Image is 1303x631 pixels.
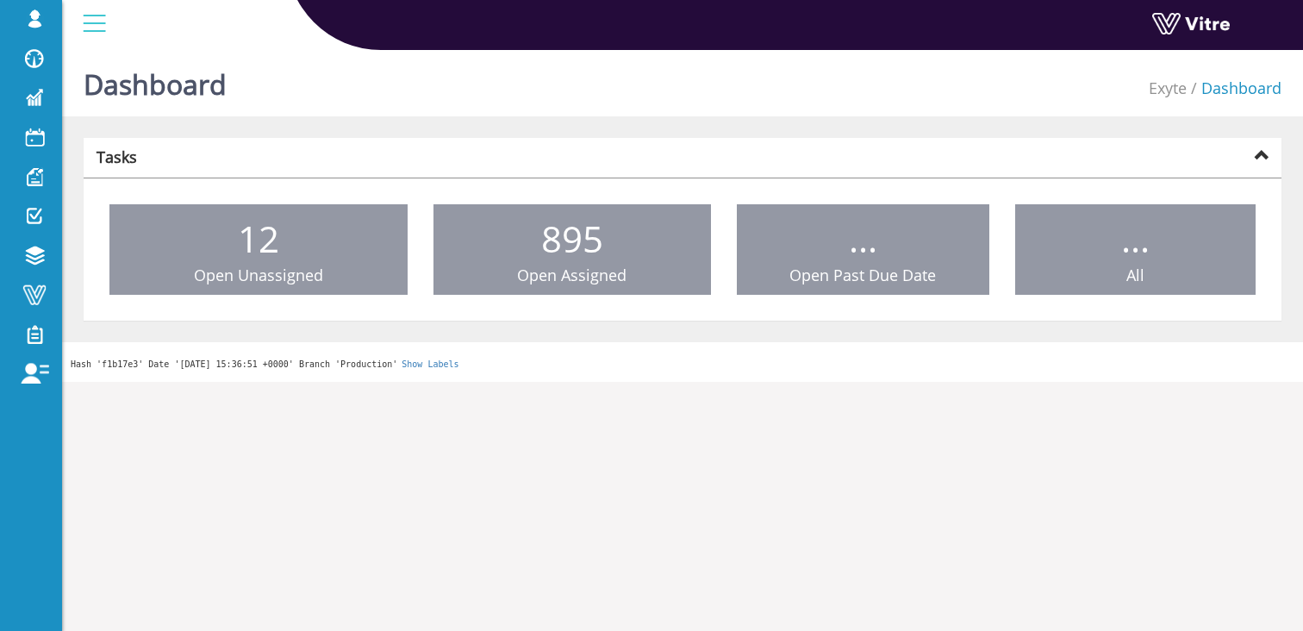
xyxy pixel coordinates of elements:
[109,204,408,296] a: 12 Open Unassigned
[194,265,323,285] span: Open Unassigned
[84,43,227,116] h1: Dashboard
[238,214,279,263] span: 12
[517,265,627,285] span: Open Assigned
[1126,265,1144,285] span: All
[789,265,936,285] span: Open Past Due Date
[1121,214,1150,263] span: ...
[97,147,137,167] strong: Tasks
[541,214,603,263] span: 895
[71,359,397,369] span: Hash 'f1b17e3' Date '[DATE] 15:36:51 +0000' Branch 'Production'
[737,204,989,296] a: ... Open Past Due Date
[849,214,877,263] span: ...
[1187,78,1281,100] li: Dashboard
[1015,204,1256,296] a: ... All
[433,204,712,296] a: 895 Open Assigned
[402,359,458,369] a: Show Labels
[1149,78,1187,98] a: Exyte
